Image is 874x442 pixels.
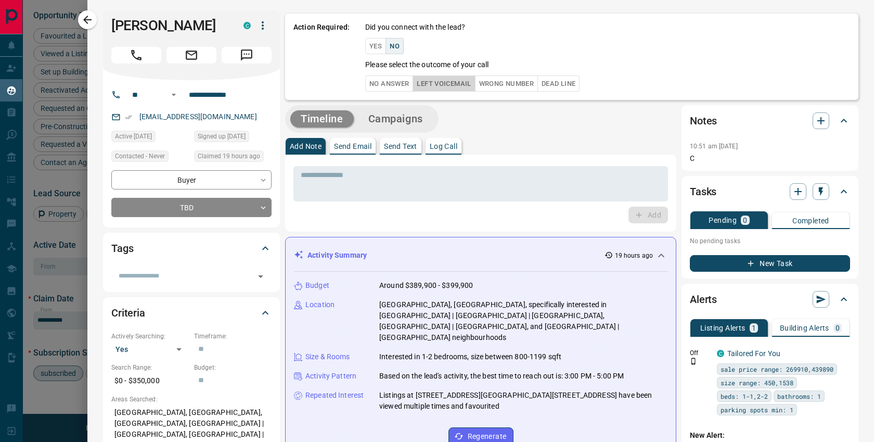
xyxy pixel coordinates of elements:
[721,364,833,374] span: sale price range: 269910,439890
[690,179,850,204] div: Tasks
[305,299,335,310] p: Location
[690,255,850,272] button: New Task
[690,348,711,358] p: Off
[385,38,404,54] button: No
[166,47,216,64] span: Email
[111,17,228,34] h1: [PERSON_NAME]
[125,113,132,121] svg: Email Verified
[365,38,386,54] button: Yes
[777,391,821,401] span: bathrooms: 1
[430,143,457,150] p: Log Call
[384,143,417,150] p: Send Text
[111,170,272,190] div: Buyer
[111,47,161,64] span: Call
[115,131,152,142] span: Active [DATE]
[792,217,829,224] p: Completed
[379,371,624,382] p: Based on the lead's activity, the best time to reach out is: 3:00 PM - 5:00 PM
[168,89,180,101] button: Open
[290,143,322,150] p: Add Note
[379,280,473,291] p: Around $389,900 - $399,900
[690,430,850,441] p: New Alert:
[690,112,717,129] h2: Notes
[334,143,371,150] p: Send Email
[727,349,780,358] a: Tailored For You
[111,198,272,217] div: TBD
[379,390,667,412] p: Listings at [STREET_ADDRESS][GEOGRAPHIC_DATA][STREET_ADDRESS] have been viewed multiple times and...
[111,131,189,145] div: Sat Aug 16 2025
[111,341,189,358] div: Yes
[358,110,433,128] button: Campaigns
[752,324,756,332] p: 1
[253,269,268,284] button: Open
[198,151,260,161] span: Claimed 19 hours ago
[690,233,850,249] p: No pending tasks
[293,22,350,92] p: Action Required:
[690,358,697,365] svg: Push Notification Only
[305,390,364,401] p: Repeated Interest
[307,250,367,261] p: Activity Summary
[780,324,829,332] p: Building Alerts
[198,131,246,142] span: Signed up [DATE]
[690,291,717,308] h2: Alerts
[690,108,850,133] div: Notes
[111,372,189,389] p: $0 - $350,000
[365,59,489,70] p: Please select the outcome of your call
[690,153,850,164] p: C
[111,363,189,372] p: Search Range:
[111,332,189,341] p: Actively Searching:
[111,240,133,257] h2: Tags
[290,110,354,128] button: Timeline
[365,22,465,33] p: Did you connect with the lead?
[243,22,251,29] div: condos.ca
[743,217,747,224] p: 0
[475,75,538,92] button: Wrong Number
[690,287,850,312] div: Alerts
[379,351,561,362] p: Interested in 1-2 bedrooms, size between 800-1199 sqft
[194,363,272,372] p: Budget:
[690,143,738,150] p: 10:51 am [DATE]
[413,75,475,92] button: Left Voicemail
[721,391,768,401] span: beds: 1-1,2-2
[700,324,746,332] p: Listing Alerts
[721,405,793,415] span: parking spots min: 1
[111,395,272,404] p: Areas Searched:
[194,150,272,165] div: Mon Aug 18 2025
[294,246,667,265] div: Activity Summary19 hours ago
[111,305,145,321] h2: Criteria
[721,377,793,388] span: size range: 450,1538
[111,300,272,325] div: Criteria
[365,75,413,92] button: No Answer
[305,280,329,291] p: Budget
[111,236,272,261] div: Tags
[194,332,272,341] p: Timeframe:
[615,251,653,260] p: 19 hours ago
[717,350,724,357] div: condos.ca
[305,351,350,362] p: Size & Rooms
[709,217,737,224] p: Pending
[690,183,716,200] h2: Tasks
[379,299,667,343] p: [GEOGRAPHIC_DATA], [GEOGRAPHIC_DATA], specifically interested in [GEOGRAPHIC_DATA] | [GEOGRAPHIC_...
[305,371,356,382] p: Activity Pattern
[115,151,165,161] span: Contacted - Never
[222,47,272,64] span: Message
[836,324,840,332] p: 0
[139,112,257,121] a: [EMAIL_ADDRESS][DOMAIN_NAME]
[194,131,272,145] div: Wed Jul 31 2024
[537,75,580,92] button: Dead Line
